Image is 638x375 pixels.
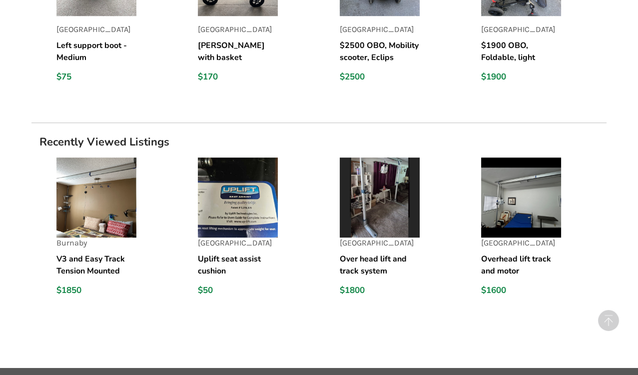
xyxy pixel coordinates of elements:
[481,285,561,296] div: $1600
[481,71,561,82] div: $1900
[56,39,136,63] h5: Left support boot - Medium
[56,237,136,249] p: Burnaby
[198,157,278,237] img: listing
[340,24,420,35] p: [GEOGRAPHIC_DATA]
[481,157,607,312] a: listing[GEOGRAPHIC_DATA]Overhead lift track and motor$1600
[340,285,420,296] div: $1800
[340,157,420,237] img: listing
[340,71,420,82] div: $2500
[340,253,420,277] h5: Over head lift and track system
[198,39,278,63] h5: [PERSON_NAME] with basket
[198,24,278,35] p: [GEOGRAPHIC_DATA]
[481,253,561,277] h5: Overhead lift track and motor
[198,253,278,277] h5: Uplift seat assist cushion
[31,135,607,149] h1: Recently Viewed Listings
[340,237,420,249] p: [GEOGRAPHIC_DATA]
[56,285,136,296] div: $1850
[56,71,136,82] div: $75
[198,237,278,249] p: [GEOGRAPHIC_DATA]
[481,237,561,249] p: [GEOGRAPHIC_DATA]
[481,39,561,63] h5: $1900 OBO, Foldable, light wieght, Pride Jazzy carbon, only used once
[340,157,465,312] a: listing[GEOGRAPHIC_DATA]Over head lift and track system$1800
[340,39,420,63] h5: $2500 OBO, Mobility scooter, Eclips interceptor XL, used for 2 months, purchased [DATE]. deliver ...
[198,71,278,82] div: $170
[56,157,182,312] a: listingBurnabyV3 and Easy Track Tension Mounted portable ceiling lift system$1850
[56,157,136,237] img: listing
[56,253,136,277] h5: V3 and Easy Track Tension Mounted portable ceiling lift system
[198,157,323,312] a: listing[GEOGRAPHIC_DATA]Uplift seat assist cushion$50
[56,24,136,35] p: [GEOGRAPHIC_DATA]
[481,24,561,35] p: [GEOGRAPHIC_DATA]
[481,157,561,237] img: listing
[198,285,278,296] div: $50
